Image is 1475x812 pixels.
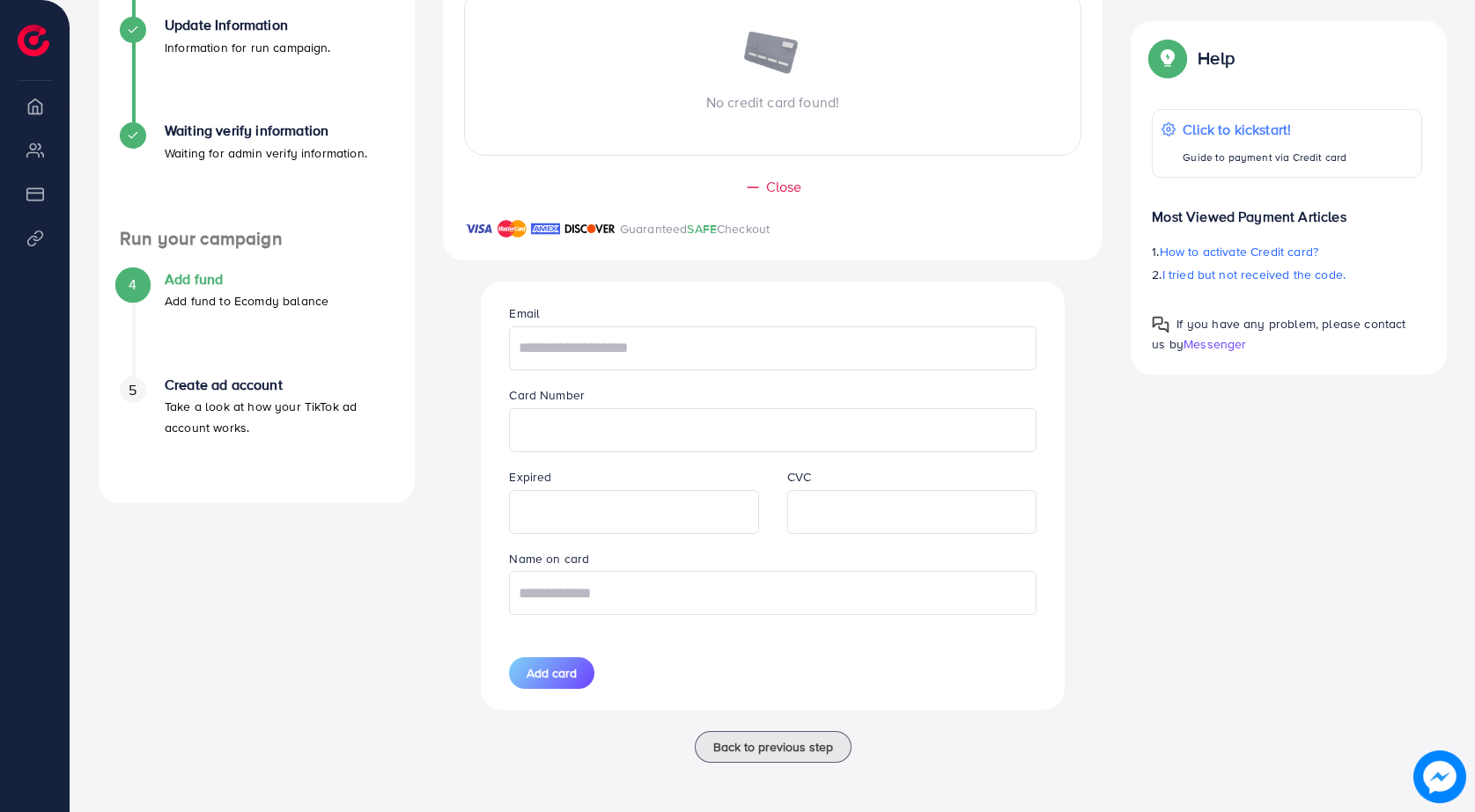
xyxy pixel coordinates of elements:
li: Add fund [99,271,415,377]
p: Guide to payment via Credit card [1183,147,1346,168]
iframe: Secure card number input frame [519,411,1026,450]
label: CVC [787,468,811,486]
span: Add card [527,664,577,682]
span: SAFE [687,220,717,238]
p: Take a look at how your TikTok ad account works. [165,396,394,438]
span: 4 [129,274,136,295]
p: Add fund to Ecomdy balance [165,290,328,311]
p: Guaranteed Checkout [620,218,771,239]
p: Help [1198,48,1235,69]
h4: Waiting verify information [165,122,367,139]
img: brand [531,218,560,239]
button: Add card [509,657,594,689]
p: Most Viewed Payment Articles [1152,192,1422,227]
span: If you have any problem, please contact us by [1152,315,1405,353]
img: brand [498,218,527,239]
span: I tried but not received the code. [1162,266,1346,283]
label: Card Number [509,386,585,404]
p: 1. [1152,241,1422,262]
img: image [742,32,804,77]
img: brand [564,218,616,239]
img: Popup guide [1152,42,1184,74]
h4: Run your campaign [99,228,415,250]
label: Email [509,304,540,322]
h4: Add fund [165,271,328,288]
img: Popup guide [1152,316,1169,333]
p: Waiting for admin verify information. [165,143,367,164]
li: Update Information [99,17,415,122]
p: Click to kickstart! [1183,119,1346,140]
iframe: Secure CVC input frame [797,493,1027,531]
span: 5 [129,380,136,400]
img: brand [464,218,493,239]
span: Messenger [1184,335,1246,353]
label: Expired [509,468,551,486]
span: Back to previous step [713,738,833,756]
span: Close [766,177,802,197]
p: 2. [1152,264,1422,285]
label: Name on card [509,550,589,567]
p: Information for run campaign. [165,37,331,58]
h4: Update Information [165,17,331,33]
p: No credit card found! [465,91,1081,113]
iframe: Secure expiration date input frame [519,493,749,531]
button: Back to previous step [695,731,852,763]
span: How to activate Credit card? [1160,243,1318,260]
li: Waiting verify information [99,122,415,228]
h4: Create ad account [165,377,394,393]
li: Create ad account [99,377,415,482]
img: logo [18,25,49,56]
img: image [1413,750,1466,803]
